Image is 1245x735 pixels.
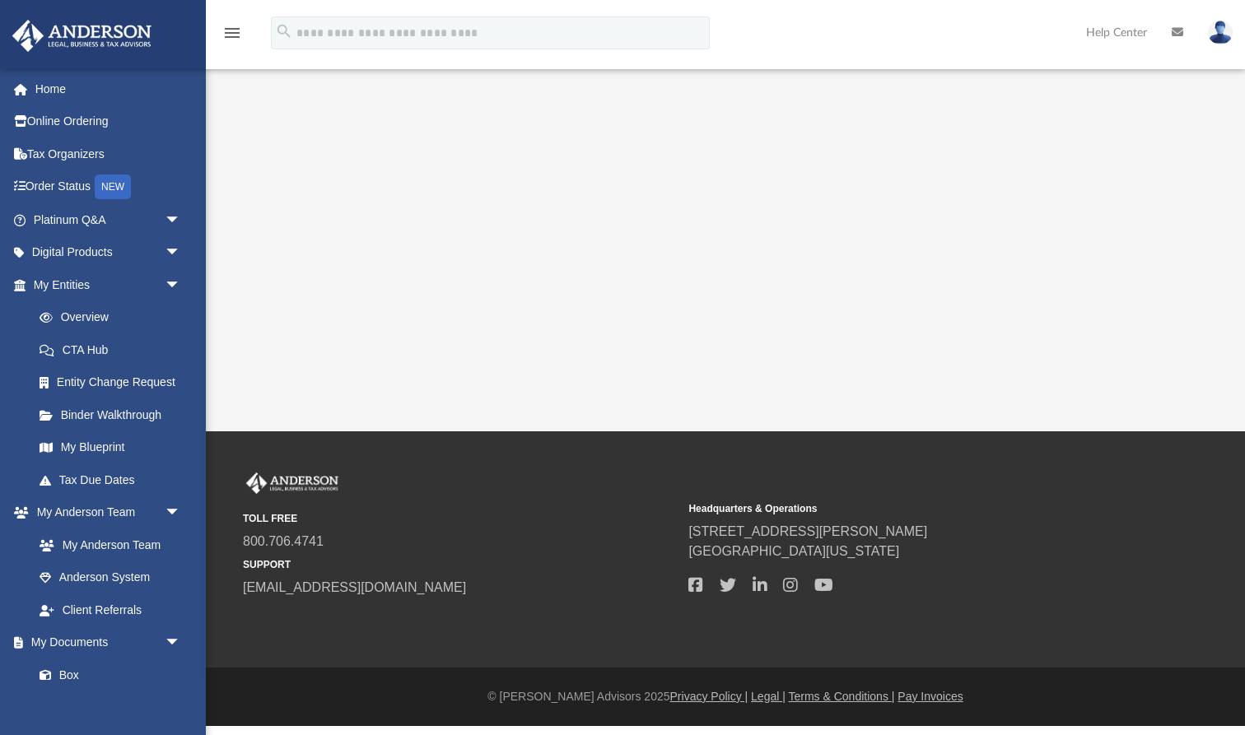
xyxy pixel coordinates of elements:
i: menu [222,23,242,43]
a: My Entitiesarrow_drop_down [12,268,206,301]
a: Box [23,658,189,691]
a: Privacy Policy | [670,690,748,703]
small: Headquarters & Operations [688,501,1122,516]
img: Anderson Advisors Platinum Portal [243,472,342,494]
a: My Anderson Teamarrow_drop_down [12,496,198,529]
a: Home [12,72,206,105]
span: arrow_drop_down [165,268,198,302]
img: User Pic [1208,21,1233,44]
span: arrow_drop_down [165,496,198,530]
div: NEW [95,174,131,199]
div: © [PERSON_NAME] Advisors 2025 [206,688,1245,705]
a: Tax Due Dates [23,463,206,496]
span: arrow_drop_down [165,236,198,270]
span: arrow_drop_down [165,203,198,237]
a: Online Ordering [12,105,206,138]
span: arrow_drop_down [165,626,198,660]
a: Terms & Conditions | [789,690,895,703]
a: Platinum Q&Aarrow_drop_down [12,203,206,236]
a: Binder Walkthrough [23,398,206,431]
a: Digital Productsarrow_drop_down [12,236,206,269]
a: My Blueprint [23,431,198,464]
a: Client Referrals [23,593,198,626]
a: [EMAIL_ADDRESS][DOMAIN_NAME] [243,580,466,594]
a: 800.706.4741 [243,534,324,548]
a: Pay Invoices [898,690,963,703]
small: TOLL FREE [243,511,677,526]
a: Overview [23,301,206,334]
img: Anderson Advisors Platinum Portal [7,20,156,52]
a: Tax Organizers [12,137,206,170]
a: [GEOGRAPHIC_DATA][US_STATE] [688,544,899,558]
a: Anderson System [23,561,198,594]
a: My Anderson Team [23,528,189,561]
a: Legal | [751,690,786,703]
i: search [275,22,293,40]
a: My Documentsarrow_drop_down [12,626,198,659]
a: Entity Change Request [23,366,206,399]
a: Order StatusNEW [12,170,206,204]
a: menu [222,31,242,43]
a: [STREET_ADDRESS][PERSON_NAME] [688,524,927,538]
small: SUPPORT [243,557,677,572]
a: CTA Hub [23,333,206,366]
